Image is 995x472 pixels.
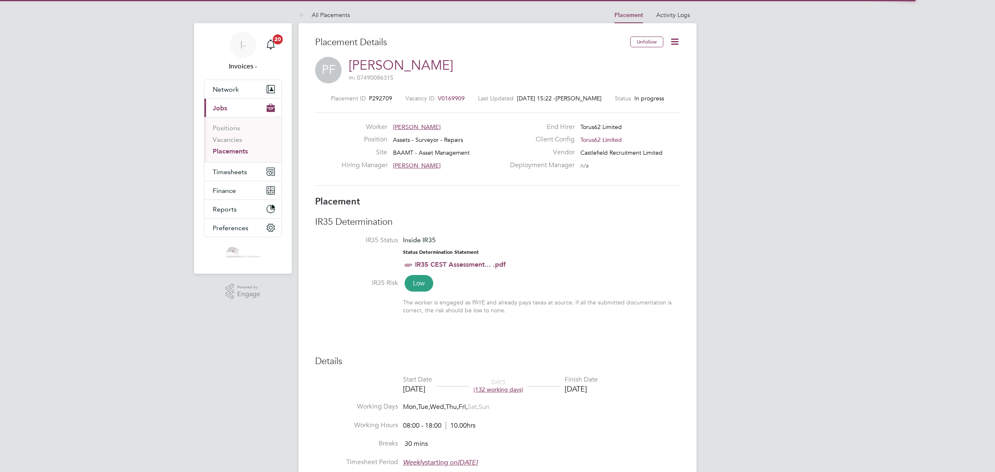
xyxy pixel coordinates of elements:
span: Timesheets [213,168,247,176]
span: Castlefield Recruitment Limited [580,149,663,156]
a: Activity Logs [656,11,690,19]
span: V0169909 [438,95,465,102]
span: BAAMT - Asset Management [393,149,470,156]
span: [PERSON_NAME] [556,95,602,102]
span: Network [213,85,239,93]
button: Unfollow [630,36,663,47]
label: Position [342,135,387,144]
div: DAYS [469,378,527,393]
span: Inside IR35 [403,236,436,244]
span: Engage [237,291,260,298]
div: [DATE] [565,384,598,394]
label: Timesheet Period [315,458,398,467]
a: Placement [614,12,643,19]
span: P292709 [369,95,392,102]
span: Wed, [430,403,446,411]
span: Sun [478,403,490,411]
div: 08:00 - 18:00 [403,421,476,430]
button: Timesheets [204,163,282,181]
label: End Hirer [505,123,575,131]
a: 20 [262,32,279,58]
span: I- [240,39,246,50]
label: Last Updated [478,95,514,102]
button: Reports [204,200,282,218]
label: Client Config [505,135,575,144]
span: Jobs [213,104,227,112]
span: m: 07490086315 [349,74,393,81]
a: Powered byEngage [226,284,261,299]
a: All Placements [298,11,350,19]
label: IR35 Status [315,236,398,245]
span: starting on [403,458,478,467]
label: Breaks [315,439,398,448]
h3: Details [315,355,680,367]
span: In progress [634,95,664,102]
span: Finance [213,187,236,195]
span: [PERSON_NAME] [393,162,441,169]
nav: Main navigation [194,23,292,274]
span: Reports [213,205,237,213]
a: Placements [213,147,248,155]
div: Jobs [204,117,282,162]
label: Placement ID [331,95,366,102]
em: [DATE] [458,458,478,467]
span: n/a [580,162,589,169]
b: Placement [315,196,360,207]
span: Thu, [446,403,459,411]
a: Go to home page [204,246,282,259]
span: Torus62 Limited [580,136,622,144]
label: Working Hours [315,421,398,430]
button: Finance [204,181,282,200]
em: Weekly [403,458,425,467]
img: castlefieldrecruitment-logo-retina.png [225,246,260,259]
button: Jobs [204,99,282,117]
a: IR35 CEST Assessment... .pdf [415,260,506,268]
h3: Placement Details [315,36,624,49]
div: Finish Date [565,375,598,384]
span: Low [405,275,433,292]
span: [DATE] 15:22 - [517,95,556,102]
div: [DATE] [403,384,432,394]
span: [PERSON_NAME] [393,123,441,131]
span: PF [315,57,342,83]
button: Preferences [204,219,282,237]
button: Network [204,80,282,98]
span: (132 working days) [473,386,523,393]
strong: Status Determination Statement [403,249,479,255]
span: Sat, [468,403,478,411]
h3: IR35 Determination [315,216,680,228]
label: Deployment Manager [505,161,575,170]
span: 20 [273,34,283,44]
label: Vacancy ID [405,95,434,102]
span: Powered by [237,284,260,291]
label: Hiring Manager [342,161,387,170]
label: Vendor [505,148,575,157]
span: 10.00hrs [446,421,476,430]
span: 30 mins [405,440,428,448]
div: The worker is engaged as PAYE and already pays taxes at source. If all the submitted documentatio... [403,299,680,314]
span: Torus62 Limited [580,123,622,131]
span: Mon, [403,403,418,411]
a: Positions [213,124,240,132]
label: Working Days [315,402,398,411]
span: Invoices - [204,61,282,71]
label: Worker [342,123,387,131]
span: Preferences [213,224,248,232]
span: Assets - Surveyor - Repairs [393,136,463,144]
span: Tue, [418,403,430,411]
a: I-Invoices - [204,32,282,71]
a: [PERSON_NAME] [349,57,453,73]
label: IR35 Risk [315,279,398,287]
label: Status [615,95,631,102]
a: Vacancies [213,136,242,144]
span: Fri, [459,403,468,411]
label: Site [342,148,387,157]
div: Start Date [403,375,432,384]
